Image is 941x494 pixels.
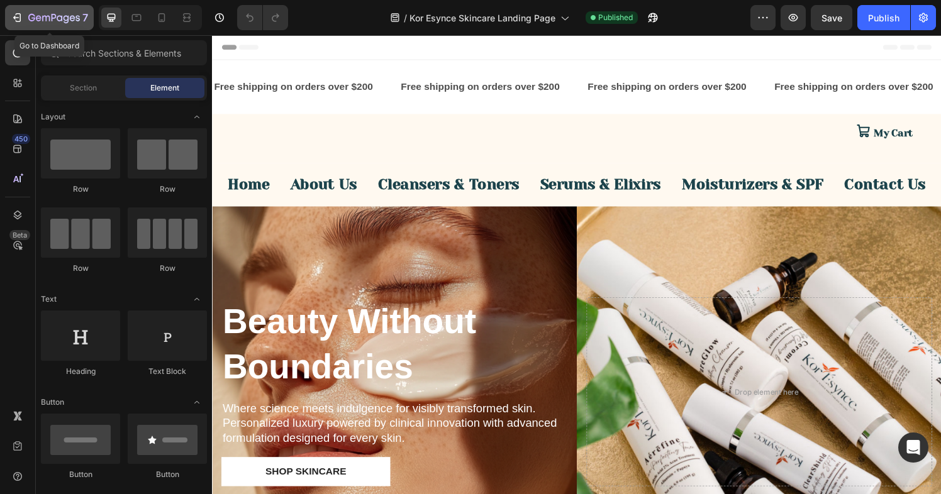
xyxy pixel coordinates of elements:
a: About Us [81,146,150,163]
div: 450 [12,134,30,144]
div: Row [41,184,120,195]
p: SHOP Skincare [55,444,138,459]
span: Section [70,82,97,94]
span: Text [41,294,57,305]
a: Contact Us [655,146,739,163]
p: Free shipping on orders over $200 [582,45,746,63]
div: Row [128,184,207,195]
span: Toggle open [187,392,207,412]
div: Button [128,469,207,480]
span: / [404,11,407,25]
a: My Cart [685,96,725,107]
iframe: Design area [212,35,941,494]
span: Kor Esynce Skincare Landing Page [409,11,555,25]
span: Published [598,12,633,23]
div: Text Block [128,366,207,377]
a: SHOP Skincare [9,437,184,467]
div: Beta [9,230,30,240]
a: Moisturizers & SPF [486,146,633,163]
p: 7 [82,10,88,25]
span: Save [821,13,842,23]
button: Publish [857,5,910,30]
a: Home [16,146,60,163]
div: Undo/Redo [237,5,288,30]
p: Where science meets indulgence for visibly transformed skin. Personalized luxury powered by clini... [11,379,366,425]
span: Layout [41,111,65,123]
span: Toggle open [187,107,207,127]
input: Search Sections & Elements [41,40,207,65]
div: Row [41,263,120,274]
span: Toggle open [187,289,207,309]
div: Heading [41,366,120,377]
div: Publish [868,11,899,25]
button: 7 [5,5,94,30]
div: Button [41,469,120,480]
div: Row [128,263,207,274]
a: Serums & Elixirs [340,146,465,163]
button: Save [811,5,852,30]
h2: Beauty Without Boundaries [9,272,367,367]
div: Open Intercom Messenger [898,432,928,463]
span: Element [150,82,179,94]
p: Free shipping on orders over $200 [389,45,553,63]
a: Cleansers & Toners [172,146,318,163]
span: Button [41,397,64,408]
div: Drop element here [541,365,608,375]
